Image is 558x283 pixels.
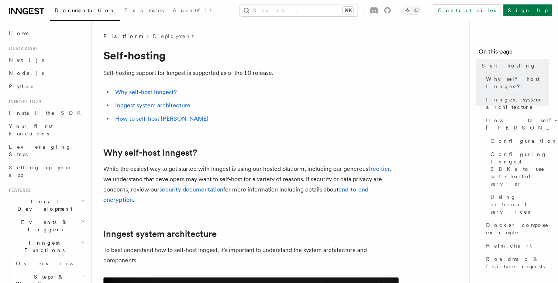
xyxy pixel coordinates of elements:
[168,2,216,20] a: AgentKit
[482,62,536,69] span: Self-hosting
[16,260,92,266] span: Overview
[488,190,549,218] a: Using external services
[483,93,549,114] a: Inngest system architecture
[6,66,87,80] a: Node.js
[486,96,549,111] span: Inngest system architecture
[6,218,80,233] span: Events & Triggers
[490,137,558,145] span: Configuration
[6,161,87,182] a: Setting up your app
[9,57,44,63] span: Next.js
[240,4,358,16] button: Search...⌘K
[433,4,500,16] a: Contact sales
[479,59,549,72] a: Self-hosting
[403,6,421,15] button: Toggle dark mode
[6,198,80,213] span: Local Development
[103,68,399,78] p: Self-hosting support for Inngest is supported as of the 1.0 release.
[9,70,44,76] span: Node.js
[124,7,164,13] span: Examples
[6,195,87,215] button: Local Development
[6,140,87,161] a: Leveraging Steps
[103,164,399,205] p: While the easiest way to get started with Inngest is using our hosted platform, including our gen...
[159,186,223,193] a: security documentation
[120,2,168,20] a: Examples
[103,245,399,266] p: To best understand how to self-host Inngest, it's important to understand the system architecture...
[483,72,549,93] a: Why self-host Inngest?
[6,99,41,105] span: Inngest tour
[103,49,399,62] h1: Self-hosting
[9,30,30,37] span: Home
[103,229,217,239] a: Inngest system architecture
[483,114,549,134] a: How to self-host [PERSON_NAME]
[486,221,549,236] span: Docker compose example
[115,115,209,122] a: How to self-host [PERSON_NAME]
[9,144,71,157] span: Leveraging Steps
[490,193,549,215] span: Using external services
[9,165,72,178] span: Setting up your app
[103,148,197,158] a: Why self-host Inngest?
[6,46,38,52] span: Quick start
[343,7,353,14] kbd: ⌘K
[173,7,212,13] span: AgentKit
[479,47,549,59] h4: On this page
[483,218,549,239] a: Docker compose example
[488,148,549,190] a: Configuring Inngest SDKs to use self-hosted server
[6,187,31,193] span: Features
[115,89,177,96] a: Why self-host Inngest?
[6,106,87,120] a: Install the SDK
[115,102,190,109] a: Inngest system architecture
[483,239,549,252] a: Helm chart
[488,134,549,148] a: Configuration
[6,80,87,93] a: Python
[6,215,87,236] button: Events & Triggers
[486,255,549,270] span: Roadmap & feature requests
[6,236,87,257] button: Inngest Functions
[486,242,532,249] span: Helm chart
[6,53,87,66] a: Next.js
[6,239,80,254] span: Inngest Functions
[9,110,85,116] span: Install the SDK
[50,2,120,21] a: Documentation
[13,257,87,270] a: Overview
[55,7,116,13] span: Documentation
[368,165,390,172] a: free tier
[483,252,549,273] a: Roadmap & feature requests
[486,75,549,90] span: Why self-host Inngest?
[153,32,194,40] a: Deployment
[103,32,142,40] span: Platform
[6,27,87,40] a: Home
[9,123,53,137] span: Your first Functions
[503,4,552,16] a: Sign Up
[6,120,87,140] a: Your first Functions
[9,83,36,89] span: Python
[490,151,549,187] span: Configuring Inngest SDKs to use self-hosted server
